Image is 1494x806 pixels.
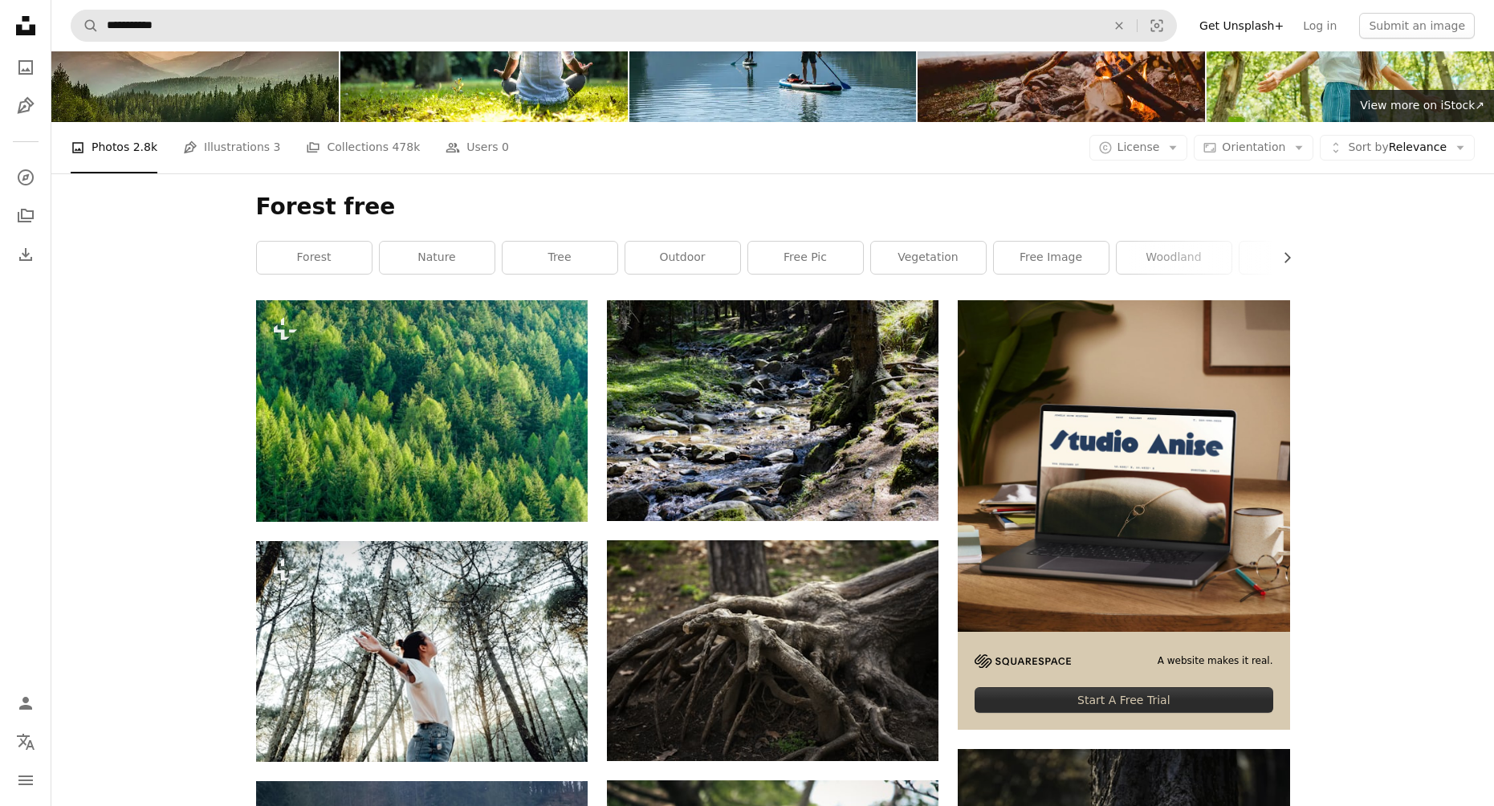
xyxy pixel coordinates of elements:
[1222,140,1285,153] span: Orientation
[1190,13,1293,39] a: Get Unsplash+
[607,540,938,761] img: Exposed tree roots lie on the forest floor.
[256,193,1290,222] h1: Forest free
[10,200,42,232] a: Collections
[502,138,509,156] span: 0
[1293,13,1346,39] a: Log in
[503,242,617,274] a: tree
[1240,242,1354,274] a: free
[975,654,1071,668] img: file-1705255347840-230a6ab5bca9image
[10,687,42,719] a: Log in / Sign up
[975,687,1272,713] div: Start A Free Trial
[10,51,42,83] a: Photos
[1360,99,1484,112] span: View more on iStock ↗
[1320,135,1475,161] button: Sort byRelevance
[958,300,1289,731] a: A website makes it real.Start A Free Trial
[994,242,1109,274] a: free image
[1117,140,1160,153] span: License
[625,242,740,274] a: outdoor
[10,238,42,271] a: Download History
[1158,654,1273,668] span: A website makes it real.
[1348,140,1388,153] span: Sort by
[1117,242,1231,274] a: woodland
[1101,10,1137,41] button: Clear
[1272,242,1290,274] button: scroll list to the right
[10,161,42,193] a: Explore
[257,242,372,274] a: forest
[10,726,42,758] button: Language
[274,138,281,156] span: 3
[256,644,588,658] a: a woman standing in a forest reaching for a frisbee
[1089,135,1188,161] button: License
[1348,140,1447,156] span: Relevance
[446,122,509,173] a: Users 0
[10,90,42,122] a: Illustrations
[183,122,280,173] a: Illustrations 3
[392,138,420,156] span: 478k
[1359,13,1475,39] button: Submit an image
[256,541,588,762] img: a woman standing in a forest reaching for a frisbee
[607,300,938,521] img: A stream running through a lush green forest
[748,242,863,274] a: free pic
[607,643,938,657] a: Exposed tree roots lie on the forest floor.
[10,10,42,45] a: Home — Unsplash
[256,403,588,417] a: Green forest of fir and pine trees landscape background in the wilderness nature area. Concept of...
[10,764,42,796] button: Menu
[71,10,1177,42] form: Find visuals sitewide
[256,300,588,522] img: Green forest of fir and pine trees landscape background in the wilderness nature area. Concept of...
[871,242,986,274] a: vegetation
[607,403,938,417] a: A stream running through a lush green forest
[1350,90,1494,122] a: View more on iStock↗
[306,122,420,173] a: Collections 478k
[1194,135,1313,161] button: Orientation
[1138,10,1176,41] button: Visual search
[380,242,495,274] a: nature
[958,300,1289,632] img: file-1705123271268-c3eaf6a79b21image
[71,10,99,41] button: Search Unsplash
